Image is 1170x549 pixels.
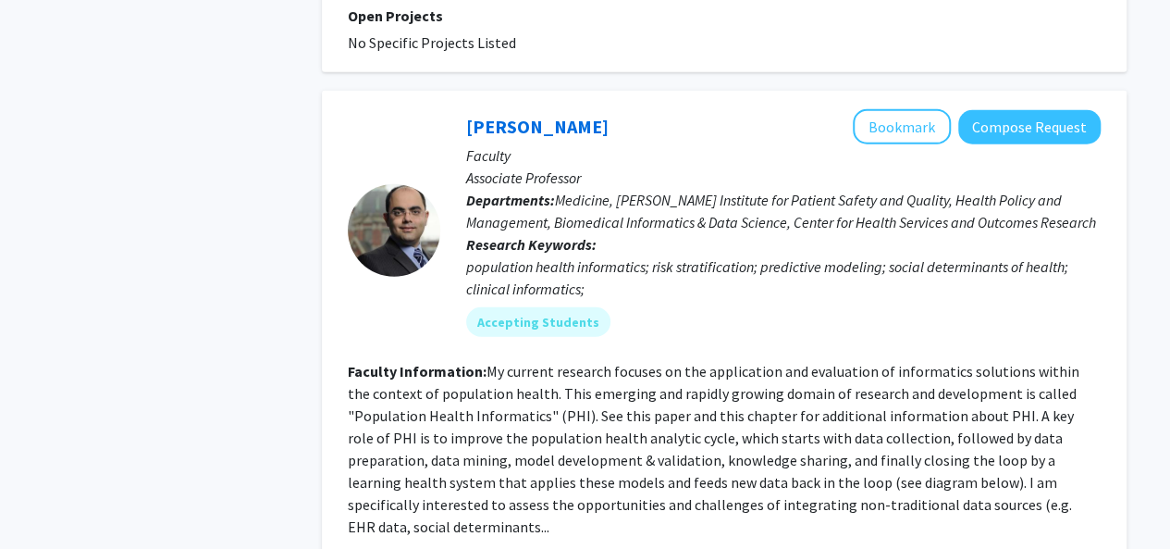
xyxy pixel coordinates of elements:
div: population health informatics; risk stratification; predictive modeling; social determinants of h... [466,256,1101,300]
p: Open Projects [348,5,1101,27]
p: Associate Professor [466,167,1101,189]
span: No Specific Projects Listed [348,33,516,52]
a: [PERSON_NAME] [466,115,609,138]
b: Research Keywords: [466,235,597,254]
iframe: Chat [14,466,79,535]
fg-read-more: My current research focuses on the application and evaluation of informatics solutions within the... [348,362,1079,536]
mat-chip: Accepting Students [466,307,610,337]
button: Add Hadi Kharrazi to Bookmarks [853,109,951,144]
span: Medicine, [PERSON_NAME] Institute for Patient Safety and Quality, Health Policy and Management, B... [466,191,1096,231]
b: Departments: [466,191,555,209]
p: Faculty [466,144,1101,167]
b: Faculty Information: [348,362,486,381]
button: Compose Request to Hadi Kharrazi [958,110,1101,144]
